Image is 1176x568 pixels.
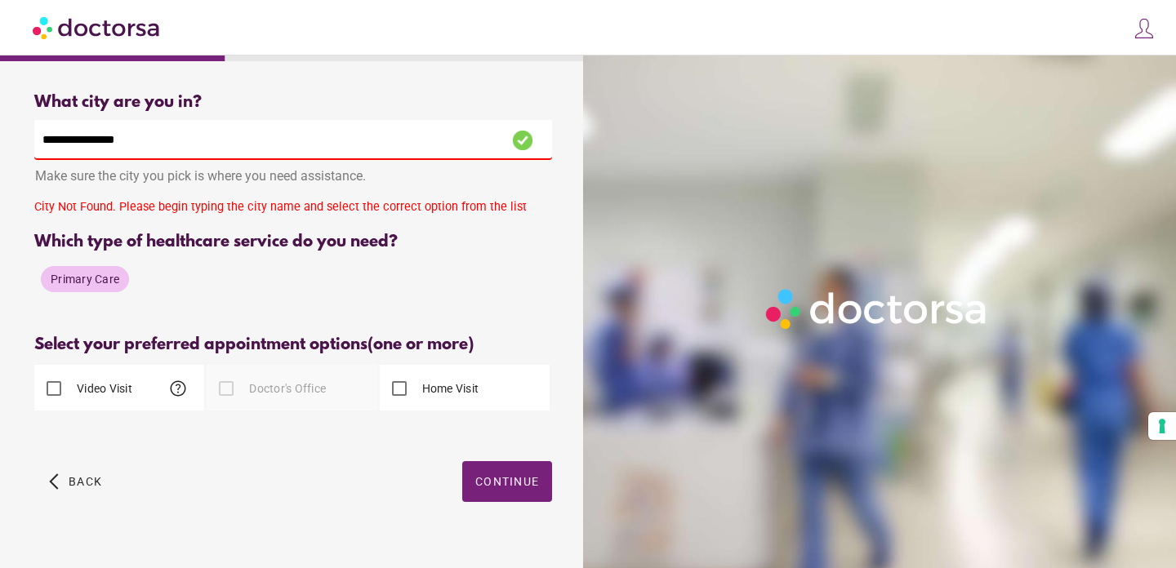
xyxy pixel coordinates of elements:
div: What city are you in? [34,93,552,112]
label: Video Visit [73,380,132,397]
span: Continue [475,475,539,488]
span: (one or more) [367,335,474,354]
span: Back [69,475,102,488]
div: City Not Found. Please begin typing the city name and select the correct option from the list [34,200,552,220]
label: Home Visit [419,380,479,397]
span: Primary Care [51,273,119,286]
label: Doctor's Office [246,380,326,397]
button: Your consent preferences for tracking technologies [1148,412,1176,440]
button: Continue [462,461,552,502]
div: Make sure the city you pick is where you need assistance. [34,160,552,196]
button: arrow_back_ios Back [42,461,109,502]
span: help [168,379,188,398]
div: Which type of healthcare service do you need? [34,233,552,251]
img: Doctorsa.com [33,9,162,46]
img: icons8-customer-100.png [1133,17,1156,40]
img: Logo-Doctorsa-trans-White-partial-flat.png [759,282,995,335]
div: Select your preferred appointment options [34,335,552,354]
